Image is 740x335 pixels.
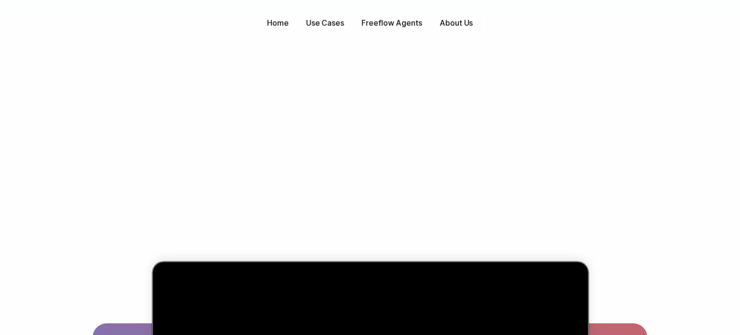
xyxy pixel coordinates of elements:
[306,17,344,28] p: Use Cases
[301,15,349,30] button: Use Cases
[357,15,427,30] a: Freeflow Agents
[361,17,422,28] p: Freeflow Agents
[267,17,289,28] p: Home
[435,15,477,30] a: About Us
[439,17,473,28] p: About Us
